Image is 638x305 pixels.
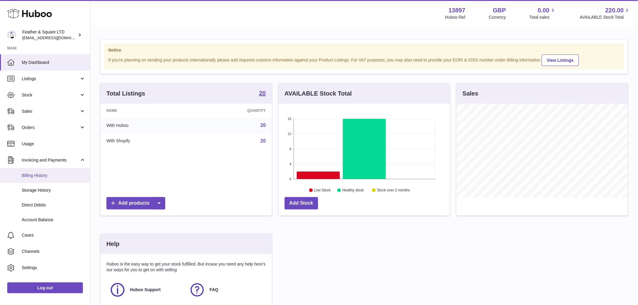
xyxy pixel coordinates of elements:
th: Quantity [193,104,272,118]
span: Storage History [22,187,86,193]
span: Settings [22,265,86,271]
th: Name [100,104,193,118]
text: Stock over 2 months [377,188,410,193]
a: Add Stock [285,197,318,209]
span: Direct Debits [22,202,86,208]
span: Billing History [22,173,86,178]
td: With Huboo [100,118,193,133]
p: Huboo is the easy way to get your stock fulfilled. But incase you need any help here's our ways f... [106,261,266,273]
span: FAQ [210,287,218,293]
span: Huboo Support [130,287,161,293]
text: 16 [288,117,291,121]
text: 4 [289,162,291,166]
strong: Notice [108,47,620,53]
span: AVAILABLE Stock Total [580,14,631,20]
a: 20 [259,90,266,97]
text: Healthy stock [342,188,364,193]
span: Stock [22,92,79,98]
text: 8 [289,147,291,151]
h3: AVAILABLE Stock Total [285,90,352,98]
a: Add products [106,197,165,209]
a: Huboo Support [109,282,183,298]
span: 220.00 [605,6,624,14]
div: If you're planning on sending your products internationally please add required customs informati... [108,54,620,66]
div: Currency [489,14,506,20]
div: Feather & Square LTD [22,29,77,41]
a: 0.00 Total sales [529,6,556,20]
span: Orders [22,125,79,130]
strong: 13897 [449,6,466,14]
h3: Sales [463,90,478,98]
a: 20 [261,123,266,128]
span: [EMAIL_ADDRESS][DOMAIN_NAME] [22,35,89,40]
span: Invoicing and Payments [22,157,79,163]
span: Total sales [529,14,556,20]
h3: Help [106,240,119,248]
span: Listings [22,76,79,82]
span: Account Balance [22,217,86,223]
span: My Dashboard [22,60,86,65]
a: 20 [261,138,266,143]
text: 0 [289,177,291,181]
strong: GBP [493,6,506,14]
text: Low Stock [314,188,331,193]
td: With Shopify [100,133,193,149]
strong: 20 [259,90,266,96]
span: Usage [22,141,86,147]
img: internalAdmin-13897@internal.huboo.com [7,30,16,39]
a: FAQ [189,282,263,298]
span: Sales [22,108,79,114]
h3: Total Listings [106,90,145,98]
div: Huboo Ref [445,14,466,20]
a: Log out [7,282,83,293]
span: Channels [22,249,86,254]
text: 12 [288,132,291,136]
a: 220.00 AVAILABLE Stock Total [580,6,631,20]
span: Cases [22,232,86,238]
a: View Listings [542,55,579,66]
span: 0.00 [538,6,550,14]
